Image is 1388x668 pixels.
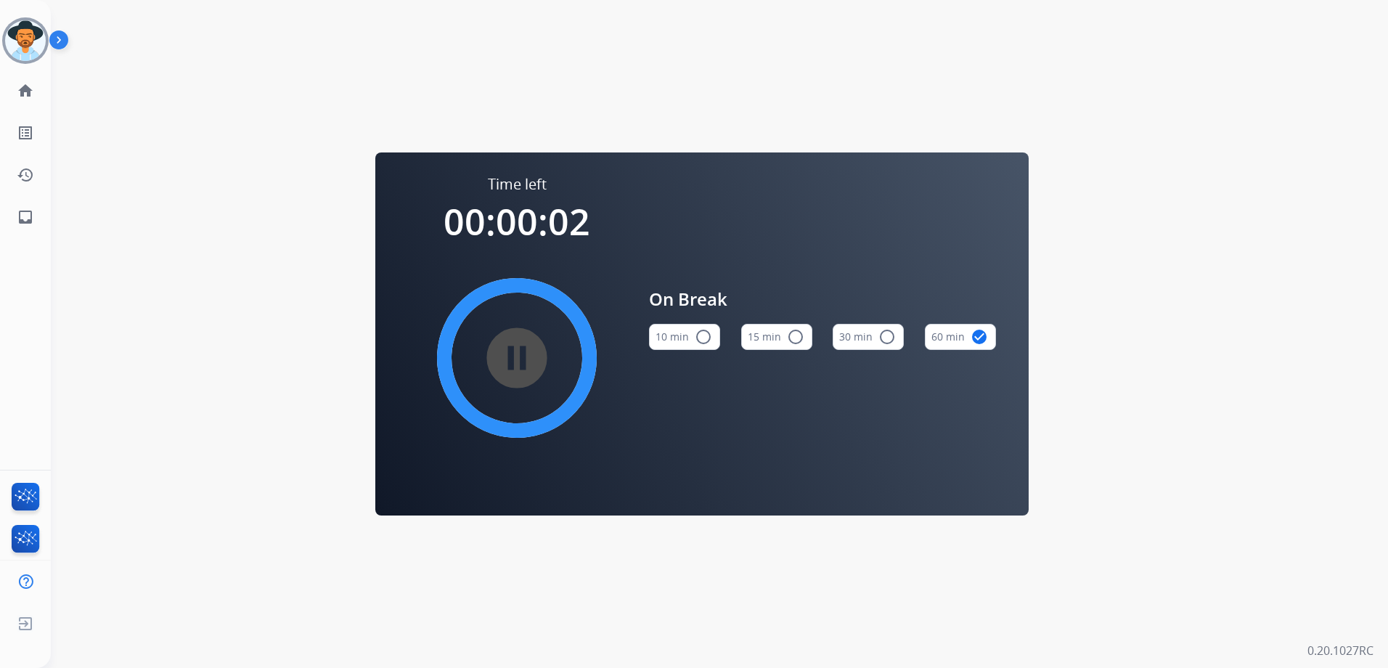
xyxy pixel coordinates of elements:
mat-icon: history [17,166,34,184]
button: 30 min [833,324,904,350]
mat-icon: radio_button_unchecked [695,328,712,346]
button: 15 min [741,324,812,350]
mat-icon: radio_button_unchecked [787,328,804,346]
p: 0.20.1027RC [1307,642,1373,659]
span: 00:00:02 [444,197,590,246]
span: Time left [488,174,547,195]
mat-icon: radio_button_unchecked [878,328,896,346]
img: avatar [5,20,46,61]
span: On Break [649,286,996,312]
mat-icon: check_circle [971,328,988,346]
button: 10 min [649,324,720,350]
mat-icon: home [17,82,34,99]
mat-icon: list_alt [17,124,34,142]
mat-icon: pause_circle_filled [508,349,526,367]
button: 60 min [925,324,996,350]
mat-icon: inbox [17,208,34,226]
